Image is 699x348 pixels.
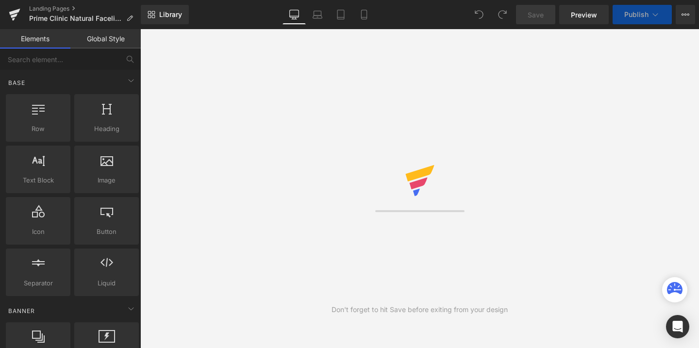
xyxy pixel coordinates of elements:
[77,124,136,134] span: Heading
[624,11,649,18] span: Publish
[77,175,136,185] span: Image
[329,5,352,24] a: Tablet
[666,315,689,338] div: Open Intercom Messenger
[469,5,489,24] button: Undo
[141,5,189,24] a: New Library
[613,5,672,24] button: Publish
[283,5,306,24] a: Desktop
[9,124,67,134] span: Row
[571,10,597,20] span: Preview
[77,278,136,288] span: Liquid
[306,5,329,24] a: Laptop
[29,15,122,22] span: Prime Clinic Natural Facelift $69.95 DTB-2
[70,29,141,49] a: Global Style
[9,227,67,237] span: Icon
[7,306,36,315] span: Banner
[676,5,695,24] button: More
[332,304,508,315] div: Don't forget to hit Save before exiting from your design
[352,5,376,24] a: Mobile
[29,5,141,13] a: Landing Pages
[493,5,512,24] button: Redo
[559,5,609,24] a: Preview
[7,78,26,87] span: Base
[9,175,67,185] span: Text Block
[159,10,182,19] span: Library
[77,227,136,237] span: Button
[528,10,544,20] span: Save
[9,278,67,288] span: Separator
